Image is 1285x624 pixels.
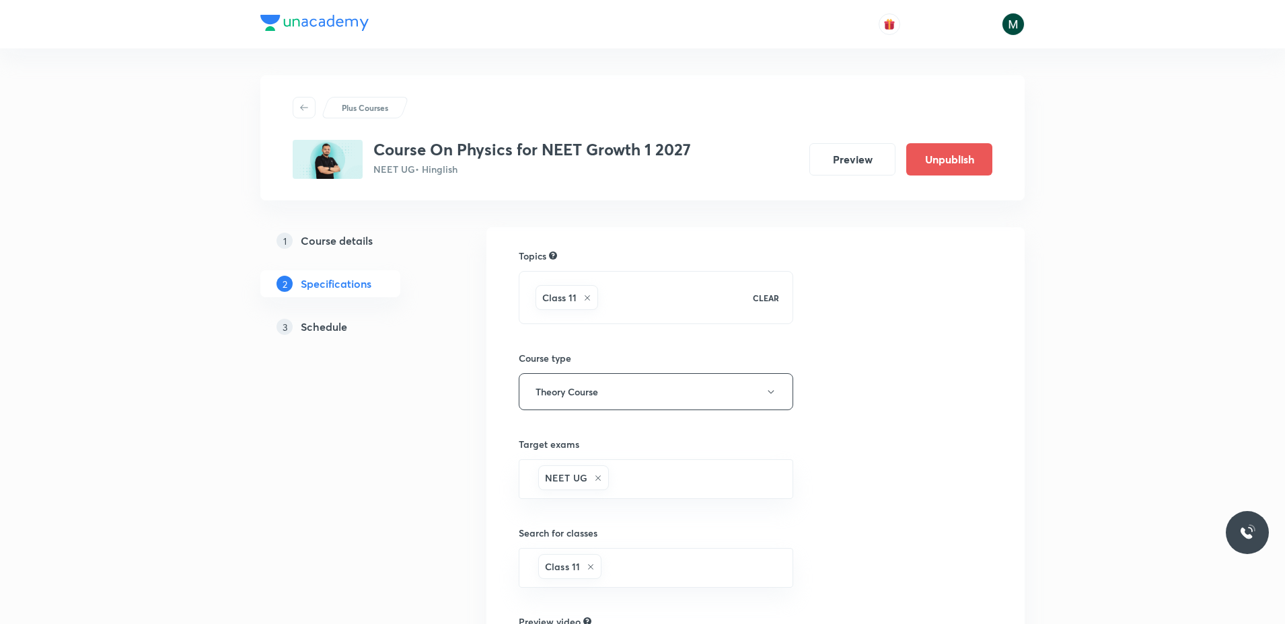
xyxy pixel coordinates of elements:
[542,290,577,305] h6: Class 11
[519,373,793,410] button: Theory Course
[519,249,546,263] h6: Topics
[883,18,895,30] img: avatar
[549,249,557,262] div: Search for topics
[519,437,793,451] h6: Target exams
[785,478,788,481] button: Open
[785,567,788,570] button: Open
[519,351,793,365] h6: Course type
[260,15,369,34] a: Company Logo
[545,471,587,485] h6: NEET UG
[373,140,691,159] h3: Course On Physics for NEET Growth 1 2027
[301,233,373,249] h5: Course details
[519,526,793,540] h6: Search for classes
[906,143,992,175] button: Unpublish
[1002,13,1025,36] img: Milind Shahare
[753,292,779,304] p: CLEAR
[260,313,443,340] a: 3Schedule
[277,319,293,335] p: 3
[260,15,369,31] img: Company Logo
[373,162,691,176] p: NEET UG • Hinglish
[293,140,363,179] img: A7107AC3-BA49-4C8A-B61D-8A2FF31F0751_plus.png
[809,143,895,175] button: Preview
[277,233,293,249] p: 1
[1239,524,1255,541] img: ttu
[301,319,347,335] h5: Schedule
[879,13,900,35] button: avatar
[277,276,293,292] p: 2
[545,559,580,574] h6: Class 11
[301,276,371,292] h5: Specifications
[342,102,388,114] p: Plus Courses
[260,227,443,254] a: 1Course details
